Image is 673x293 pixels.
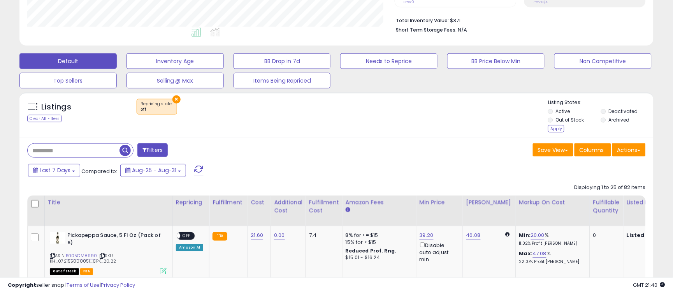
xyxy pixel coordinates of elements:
[66,253,97,259] a: B005CM8990
[519,232,531,239] b: Min:
[346,248,397,254] b: Reduced Prof. Rng.
[340,53,438,69] button: Needs to Reprice
[458,26,467,34] span: N/A
[554,53,652,69] button: Non Competitive
[132,167,176,175] span: Aug-25 - Aug-31
[548,125,564,132] div: Apply
[447,53,545,69] button: BB Price Below Min
[556,108,570,115] label: Active
[519,251,584,265] div: %
[580,146,604,154] span: Columns
[19,73,117,88] button: Top Sellers
[556,116,584,123] label: Out of Stock
[81,168,117,175] span: Compared to:
[309,199,339,215] div: Fulfillment Cost
[608,116,629,123] label: Archived
[396,17,449,24] b: Total Inventory Value:
[533,143,573,157] button: Save View
[612,143,646,157] button: Actions
[137,143,168,157] button: Filters
[575,184,646,192] div: Displaying 1 to 25 of 82 items
[309,232,336,239] div: 7.4
[593,232,617,239] div: 0
[251,232,264,240] a: 21.60
[48,199,169,207] div: Title
[533,250,547,258] a: 47.08
[575,143,611,157] button: Columns
[127,73,224,88] button: Selling @ Max
[127,53,224,69] button: Inventory Age
[548,99,654,106] p: Listing States:
[396,15,640,25] li: $371
[519,232,584,247] div: %
[466,199,513,207] div: [PERSON_NAME]
[80,268,93,275] span: FBA
[180,233,193,240] span: OFF
[516,196,590,226] th: The percentage added to the cost of goods (COGS) that forms the calculator for Min & Max prices.
[120,164,186,177] button: Aug-25 - Aug-31
[213,199,244,207] div: Fulfillment
[251,199,268,207] div: Cost
[50,232,65,244] img: 31XDMowyD1L._SL40_.jpg
[466,232,481,240] a: 46.08
[141,101,173,113] span: Repricing state :
[420,199,460,207] div: Min Price
[346,232,410,239] div: 8% for <= $15
[213,232,227,241] small: FBA
[420,232,434,240] a: 39.20
[50,268,79,275] span: All listings that are currently out of stock and unavailable for purchase on Amazon
[8,281,36,289] strong: Copyright
[27,115,62,122] div: Clear All Filters
[346,199,413,207] div: Amazon Fees
[67,281,100,289] a: Terms of Use
[67,232,162,249] b: Pickapeppa Sauce, 5 Fl Oz (Pack of 6)
[519,241,584,247] p: 11.02% Profit [PERSON_NAME]
[274,199,302,215] div: Additional Cost
[40,167,70,175] span: Last 7 Days
[8,282,135,289] div: seller snap | |
[346,255,410,261] div: $15.01 - $16.24
[41,102,71,113] h5: Listings
[19,53,117,69] button: Default
[608,108,638,115] label: Deactivated
[420,241,457,263] div: Disable auto adjust min
[519,259,584,265] p: 22.07% Profit [PERSON_NAME]
[141,107,173,112] div: off
[274,232,285,240] a: 0.00
[172,95,181,104] button: ×
[50,232,167,274] div: ASIN:
[101,281,135,289] a: Privacy Policy
[396,26,457,33] b: Short Term Storage Fees:
[519,250,533,258] b: Max:
[519,199,587,207] div: Markup on Cost
[346,207,350,214] small: Amazon Fees.
[176,244,203,251] div: Amazon AI
[176,199,206,207] div: Repricing
[28,164,80,177] button: Last 7 Days
[627,232,662,239] b: Listed Price:
[50,253,116,265] span: | SKU: KH_072155000051_6PK_20.22
[633,281,665,289] span: 2025-09-8 21:40 GMT
[346,239,410,246] div: 15% for > $15
[234,73,331,88] button: Items Being Repriced
[531,232,545,240] a: 20.00
[593,199,620,215] div: Fulfillable Quantity
[234,53,331,69] button: BB Drop in 7d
